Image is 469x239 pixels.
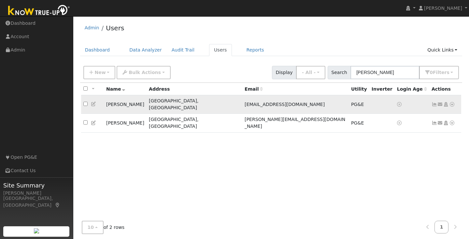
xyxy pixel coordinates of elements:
[80,44,115,56] a: Dashboard
[419,66,459,79] button: 0Filters
[245,117,345,129] span: [PERSON_NAME][EMAIL_ADDRESS][DOMAIN_NAME]
[351,86,367,93] div: Utility
[272,66,296,79] span: Display
[117,66,170,79] button: Bulk Actions
[106,86,125,92] span: Name
[328,66,351,79] span: Search
[432,102,437,107] a: Show Graph
[397,86,427,92] span: Days since last login
[3,190,70,197] div: [PERSON_NAME]
[3,195,70,209] div: [GEOGRAPHIC_DATA], [GEOGRAPHIC_DATA]
[437,101,443,108] a: pwadamson@gmail.com
[350,66,419,79] input: Search
[5,4,73,18] img: Know True-Up
[242,44,269,56] a: Reports
[296,66,325,79] button: - All -
[149,86,240,93] div: Address
[88,225,94,230] span: 10
[433,70,449,75] span: Filter
[55,202,61,208] a: Map
[447,70,449,75] span: s
[351,120,364,126] span: PG&E
[82,221,104,234] button: 10
[3,181,70,190] span: Site Summary
[437,120,443,127] a: clark@sewkis.com
[422,44,462,56] a: Quick Links
[106,24,124,32] a: Users
[449,101,455,108] a: Other actions
[245,102,325,107] span: [EMAIL_ADDRESS][DOMAIN_NAME]
[397,120,403,126] a: No login access
[104,114,147,132] td: [PERSON_NAME]
[147,95,242,114] td: [GEOGRAPHIC_DATA], [GEOGRAPHIC_DATA]
[434,221,449,233] a: 1
[34,228,39,233] img: retrieve
[432,86,459,93] div: Actions
[443,102,449,107] a: Login As
[397,102,403,107] a: No login access
[124,44,167,56] a: Data Analyzer
[104,95,147,114] td: [PERSON_NAME]
[449,120,455,127] a: Other actions
[372,86,392,93] div: Inverter
[83,66,116,79] button: New
[245,86,263,92] span: Email
[424,6,462,11] span: [PERSON_NAME]
[82,221,125,234] span: of 2 rows
[209,44,232,56] a: Users
[432,120,437,126] a: Show Graph
[91,120,97,126] a: Edit User
[147,114,242,132] td: [GEOGRAPHIC_DATA], [GEOGRAPHIC_DATA]
[443,120,449,126] a: Login As
[167,44,199,56] a: Audit Trail
[351,102,364,107] span: PG&E
[91,101,97,107] a: Edit User
[94,70,106,75] span: New
[85,25,99,30] a: Admin
[129,70,161,75] span: Bulk Actions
